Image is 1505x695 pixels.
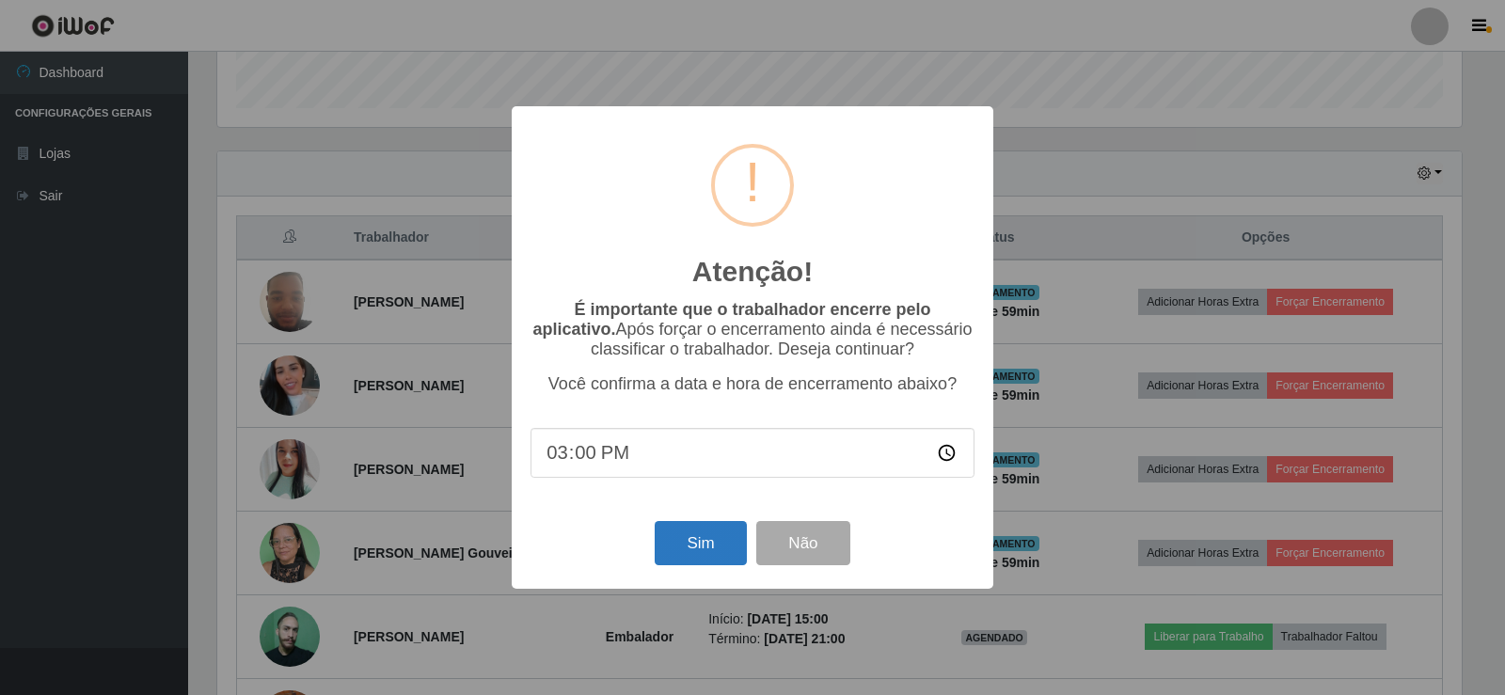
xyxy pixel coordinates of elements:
[532,300,930,339] b: É importante que o trabalhador encerre pelo aplicativo.
[692,255,813,289] h2: Atenção!
[655,521,746,565] button: Sim
[756,521,849,565] button: Não
[531,300,974,359] p: Após forçar o encerramento ainda é necessário classificar o trabalhador. Deseja continuar?
[531,374,974,394] p: Você confirma a data e hora de encerramento abaixo?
